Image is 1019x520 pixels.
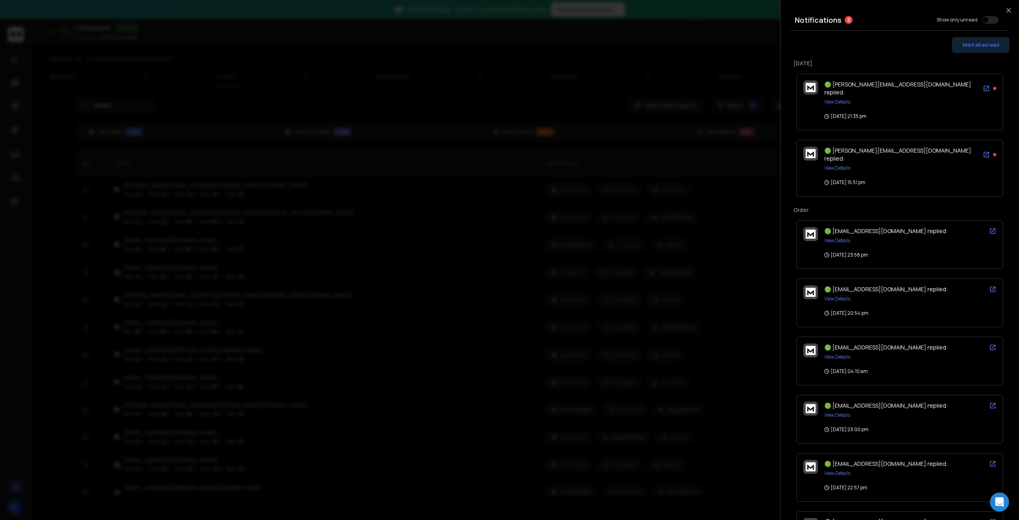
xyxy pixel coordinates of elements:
[824,426,869,433] p: [DATE] 23:00 pm
[806,346,816,355] img: logo
[824,252,868,258] p: [DATE] 23:58 pm
[824,412,850,418] button: View Details
[824,99,850,105] button: View Details
[824,285,948,293] span: 🟢 [EMAIL_ADDRESS][DOMAIN_NAME] replied:
[793,206,1006,214] p: Older
[937,17,978,23] label: Show only unread
[824,113,867,120] p: [DATE] 21:35 pm
[806,149,816,158] img: logo
[806,230,816,239] img: logo
[824,470,850,477] button: View Details
[806,83,816,92] img: logo
[990,493,1009,512] div: Open Intercom Messenger
[824,310,869,316] p: [DATE] 20:54 pm
[845,16,853,24] span: 2
[806,462,816,471] img: logo
[824,237,850,244] button: View Details
[824,80,971,96] span: 🟢 [PERSON_NAME][EMAIL_ADDRESS][DOMAIN_NAME] replied:
[824,179,865,186] p: [DATE] 15:51 pm
[824,368,868,375] p: [DATE] 04:10 am
[824,485,867,491] p: [DATE] 22:57 pm
[963,42,999,48] span: Mark all as read
[824,227,948,235] span: 🟢 [EMAIL_ADDRESS][DOMAIN_NAME] replied:
[952,37,1009,53] button: Mark all as read
[824,343,948,351] span: 🟢 [EMAIL_ADDRESS][DOMAIN_NAME] replied:
[824,402,948,409] span: 🟢 [EMAIL_ADDRESS][DOMAIN_NAME] replied:
[795,14,841,26] h3: Notifications
[806,288,816,297] img: logo
[824,354,850,360] button: View Details
[824,147,971,162] span: 🟢 [PERSON_NAME][EMAIL_ADDRESS][DOMAIN_NAME] replied:
[824,296,850,302] button: View Details
[824,460,948,467] span: 🟢 [EMAIL_ADDRESS][DOMAIN_NAME] replied:
[806,404,816,413] img: logo
[824,165,850,171] button: View Details
[793,59,1006,67] p: [DATE]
